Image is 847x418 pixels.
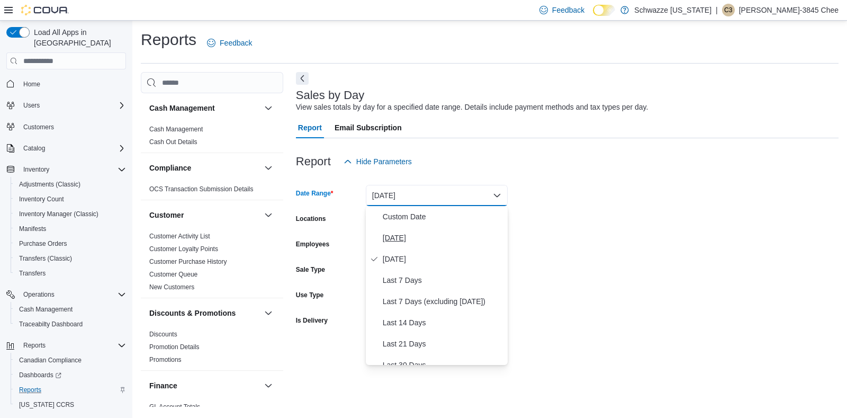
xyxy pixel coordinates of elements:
[19,386,41,394] span: Reports
[19,371,61,379] span: Dashboards
[11,317,130,332] button: Traceabilty Dashboard
[15,384,126,396] span: Reports
[149,210,260,220] button: Customer
[149,245,218,253] a: Customer Loyalty Points
[19,120,126,134] span: Customers
[2,287,130,302] button: Operations
[296,240,329,248] label: Employees
[149,343,200,351] span: Promotion Details
[11,236,130,251] button: Purchase Orders
[19,225,46,233] span: Manifests
[23,144,45,153] span: Catalog
[296,102,648,113] div: View sales totals by day for a specified date range. Details include payment methods and tax type...
[634,4,711,16] p: Schwazze [US_STATE]
[19,339,126,352] span: Reports
[149,270,197,279] span: Customer Queue
[149,308,260,318] button: Discounts & Promotions
[15,223,126,235] span: Manifests
[262,162,275,174] button: Compliance
[149,380,177,391] h3: Finance
[296,291,323,299] label: Use Type
[19,320,83,328] span: Traceabilty Dashboard
[366,206,508,365] div: Select listbox
[149,356,182,363] a: Promotions
[19,142,49,155] button: Catalog
[19,99,44,112] button: Users
[11,221,130,236] button: Manifests
[19,288,59,301] button: Operations
[15,208,126,220] span: Inventory Manager (Classic)
[141,328,283,370] div: Discounts & Promotions
[722,4,735,16] div: Candra-3845 Chee
[15,252,126,265] span: Transfers (Classic)
[141,230,283,298] div: Customer
[149,163,260,173] button: Compliance
[15,318,87,331] a: Traceabilty Dashboard
[383,253,503,265] span: [DATE]
[149,233,210,240] a: Customer Activity List
[11,302,130,317] button: Cash Management
[15,178,126,191] span: Adjustments (Classic)
[15,193,68,206] a: Inventory Count
[15,208,103,220] a: Inventory Manager (Classic)
[296,189,334,198] label: Date Range
[11,368,130,383] a: Dashboards
[15,303,126,316] span: Cash Management
[298,117,322,138] span: Report
[15,354,126,367] span: Canadian Compliance
[11,383,130,397] button: Reports
[19,142,126,155] span: Catalog
[19,78,44,91] a: Home
[383,210,503,223] span: Custom Date
[149,103,215,113] h3: Cash Management
[149,126,203,133] a: Cash Management
[339,151,416,172] button: Hide Parameters
[296,316,328,325] label: Is Delivery
[30,27,126,48] span: Load All Apps in [GEOGRAPHIC_DATA]
[15,354,86,367] a: Canadian Compliance
[296,215,326,223] label: Locations
[19,121,58,134] a: Customers
[11,397,130,412] button: [US_STATE] CCRS
[19,254,72,263] span: Transfers (Classic)
[23,290,55,299] span: Operations
[149,403,200,411] span: GL Account Totals
[149,138,197,146] span: Cash Out Details
[15,369,126,381] span: Dashboards
[19,77,126,90] span: Home
[149,103,260,113] button: Cash Management
[19,269,46,278] span: Transfers
[11,251,130,266] button: Transfers (Classic)
[15,237,71,250] a: Purchase Orders
[15,398,126,411] span: Washington CCRS
[11,192,130,207] button: Inventory Count
[2,338,130,353] button: Reports
[19,163,53,176] button: Inventory
[15,223,50,235] a: Manifests
[296,72,309,85] button: Next
[149,331,177,338] a: Discounts
[2,119,130,135] button: Customers
[141,29,196,50] h1: Reports
[19,239,67,248] span: Purchase Orders
[23,101,40,110] span: Users
[23,165,49,174] span: Inventory
[15,267,50,280] a: Transfers
[23,123,54,131] span: Customers
[296,89,365,102] h3: Sales by Day
[11,177,130,192] button: Adjustments (Classic)
[11,353,130,368] button: Canadian Compliance
[383,274,503,287] span: Last 7 Days
[15,384,46,396] a: Reports
[149,163,191,173] h3: Compliance
[262,379,275,392] button: Finance
[15,398,78,411] a: [US_STATE] CCRS
[262,102,275,114] button: Cash Management
[383,337,503,350] span: Last 21 Days
[19,356,82,364] span: Canadian Compliance
[149,271,197,278] a: Customer Queue
[2,76,130,91] button: Home
[149,283,194,291] span: New Customers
